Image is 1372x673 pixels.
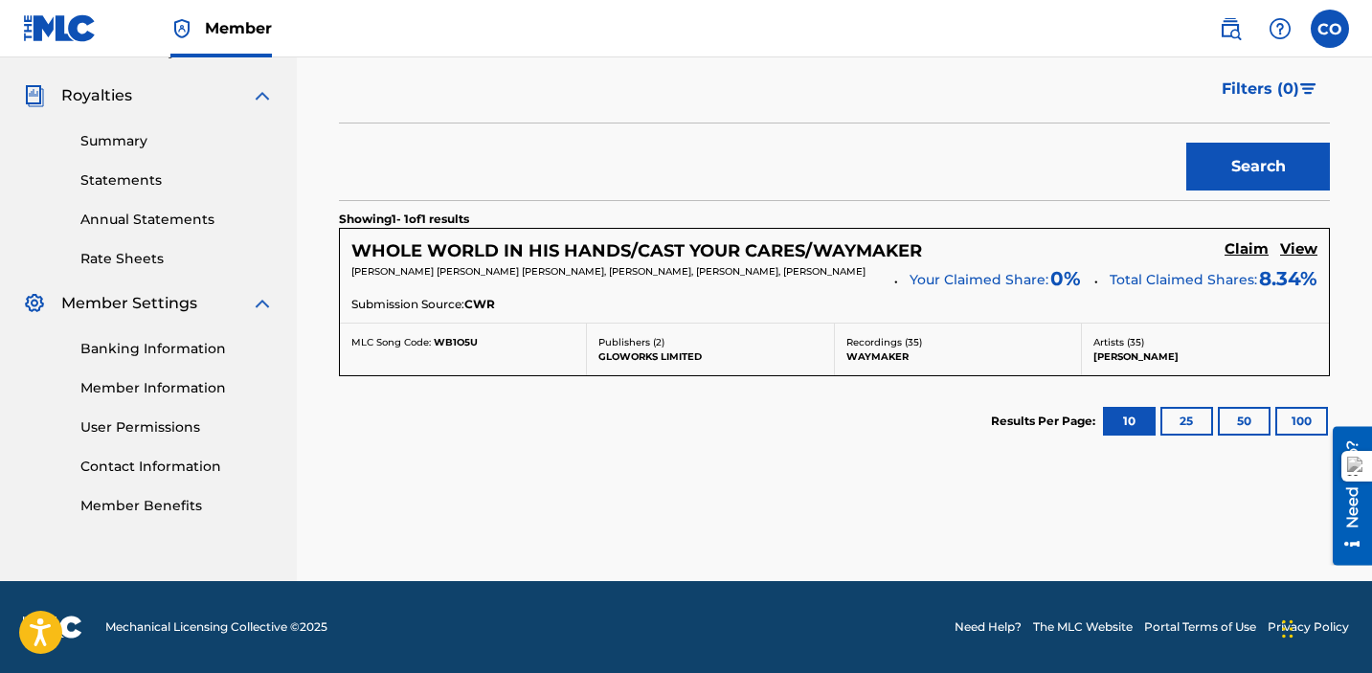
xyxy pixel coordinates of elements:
a: Rate Sheets [80,249,274,269]
span: Member [205,17,272,39]
span: Filters ( 0 ) [1222,78,1299,101]
div: Need help? [21,13,47,101]
img: expand [251,84,274,107]
h5: View [1280,240,1317,258]
span: Total Claimed Shares: [1110,271,1257,288]
a: Public Search [1211,10,1249,48]
img: Top Rightsholder [170,17,193,40]
p: WAYMAKER [846,349,1069,364]
h5: WHOLE WORLD IN HIS HANDS/CAST YOUR CARES/WAYMAKER [351,240,922,262]
a: Annual Statements [80,210,274,230]
button: 100 [1275,407,1328,436]
h5: Claim [1225,240,1269,258]
button: 50 [1218,407,1271,436]
span: MLC Song Code: [351,336,431,348]
span: Mechanical Licensing Collective © 2025 [105,618,327,636]
a: Need Help? [955,618,1022,636]
span: Royalties [61,84,132,107]
img: logo [23,616,82,639]
p: Publishers ( 2 ) [598,335,821,349]
img: MLC Logo [23,14,97,42]
button: Search [1186,143,1330,191]
span: 0 % [1050,264,1081,293]
img: filter [1300,83,1316,95]
button: 10 [1103,407,1156,436]
a: The MLC Website [1033,618,1133,636]
button: 25 [1160,407,1213,436]
a: Summary [80,131,274,151]
a: Privacy Policy [1268,618,1349,636]
div: Help [1261,10,1299,48]
img: help [1269,17,1292,40]
button: Filters (0) [1210,65,1330,113]
div: User Menu [1311,10,1349,48]
a: Member Benefits [80,496,274,516]
a: User Permissions [80,417,274,437]
span: CWR [464,296,495,313]
p: [PERSON_NAME] [1093,349,1317,364]
img: Royalties [23,84,46,107]
span: Member Settings [61,292,197,315]
p: Showing 1 - 1 of 1 results [339,211,469,228]
span: Your Claimed Share: [910,270,1048,290]
img: Member Settings [23,292,46,315]
a: Banking Information [80,339,274,359]
img: expand [251,292,274,315]
p: Artists ( 35 ) [1093,335,1317,349]
span: [PERSON_NAME] [PERSON_NAME] [PERSON_NAME], [PERSON_NAME], [PERSON_NAME], [PERSON_NAME] [351,265,866,278]
iframe: Chat Widget [1276,581,1372,673]
div: Drag [1282,600,1293,658]
iframe: Resource Center [1318,427,1372,566]
a: Contact Information [80,457,274,477]
a: Member Information [80,378,274,398]
a: Statements [80,170,274,191]
span: 8.34 % [1259,264,1317,293]
a: View [1280,240,1317,261]
img: search [1219,17,1242,40]
span: WB1O5U [434,336,478,348]
p: Recordings ( 35 ) [846,335,1069,349]
p: Results Per Page: [991,413,1100,430]
a: Portal Terms of Use [1144,618,1256,636]
p: GLOWORKS LIMITED [598,349,821,364]
span: Submission Source: [351,296,464,313]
